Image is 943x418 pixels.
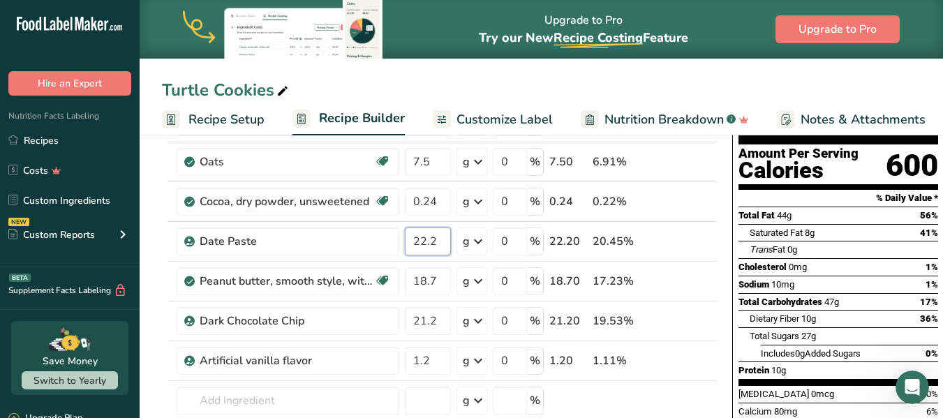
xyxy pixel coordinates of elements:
div: g [463,233,470,250]
span: Includes Added Sugars [761,348,861,359]
i: Trans [750,244,773,255]
span: Saturated Fat [750,227,803,238]
div: Date Paste [200,233,374,250]
span: 27g [801,331,816,341]
span: 0g [795,348,805,359]
div: Turtle Cookies [162,77,291,103]
a: Recipe Builder [292,103,405,136]
div: g [463,392,470,409]
span: Cholesterol [738,262,787,272]
div: Cocoa, dry powder, unsweetened [200,193,374,210]
span: Switch to Yearly [34,374,106,387]
span: 47g [824,297,839,307]
div: 19.53% [593,313,652,329]
span: 0mg [789,262,807,272]
span: 8g [805,227,815,238]
span: Try our New Feature [479,29,688,46]
div: 21.20 [549,313,587,329]
a: Notes & Attachments [777,104,926,135]
span: Upgrade to Pro [799,21,877,38]
div: 1.11% [593,352,652,369]
span: Protein [738,365,769,375]
input: Add Ingredient [177,387,399,415]
span: 10g [771,365,786,375]
span: Total Carbohydrates [738,297,822,307]
span: 6% [926,406,938,417]
div: Save Money [43,354,98,368]
div: Custom Reports [8,227,95,242]
div: Calories [738,161,859,181]
div: Upgrade to Pro [479,1,688,59]
span: 80mg [774,406,797,417]
a: Customize Label [433,104,553,135]
span: 17% [920,297,938,307]
div: 17.23% [593,273,652,290]
span: Recipe Builder [319,109,405,128]
div: g [463,352,470,369]
span: Notes & Attachments [801,110,926,129]
div: 0.22% [593,193,652,210]
div: 18.70 [549,273,587,290]
span: 41% [920,227,938,238]
span: 44g [777,210,792,221]
span: Total Sugars [750,331,799,341]
section: % Daily Value * [738,190,938,207]
div: 20.45% [593,233,652,250]
span: Dietary Fiber [750,313,799,324]
span: 1% [926,262,938,272]
button: Hire an Expert [8,71,131,96]
span: 36% [920,313,938,324]
div: 6.91% [593,154,652,170]
div: 600 [886,147,938,184]
span: Fat [750,244,785,255]
span: [MEDICAL_DATA] [738,389,809,399]
div: 1.20 [549,352,587,369]
span: Recipe Setup [188,110,265,129]
span: Recipe Costing [554,29,643,46]
div: BETA [9,274,31,282]
span: Sodium [738,279,769,290]
button: Upgrade to Pro [775,15,900,43]
span: 0mcg [811,389,834,399]
span: Calcium [738,406,772,417]
div: 22.20 [549,233,587,250]
span: 1% [926,279,938,290]
div: Artificial vanilla flavor [200,352,374,369]
div: Dark Chocolate Chip [200,313,374,329]
span: Customize Label [456,110,553,129]
a: Recipe Setup [162,104,265,135]
div: g [463,273,470,290]
div: g [463,313,470,329]
span: 10g [801,313,816,324]
div: Oats [200,154,374,170]
div: g [463,154,470,170]
span: 56% [920,210,938,221]
div: 0.24 [549,193,587,210]
div: 7.50 [549,154,587,170]
div: Peanut butter, smooth style, without salt [200,273,374,290]
span: 0g [787,244,797,255]
span: 0% [926,389,938,399]
div: g [463,193,470,210]
span: 0% [926,348,938,359]
div: Amount Per Serving [738,147,859,161]
div: NEW [8,218,29,226]
span: 10mg [771,279,794,290]
span: Nutrition Breakdown [604,110,724,129]
iframe: Intercom live chat [896,371,929,404]
button: Switch to Yearly [22,371,118,389]
a: Nutrition Breakdown [581,104,749,135]
span: Total Fat [738,210,775,221]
